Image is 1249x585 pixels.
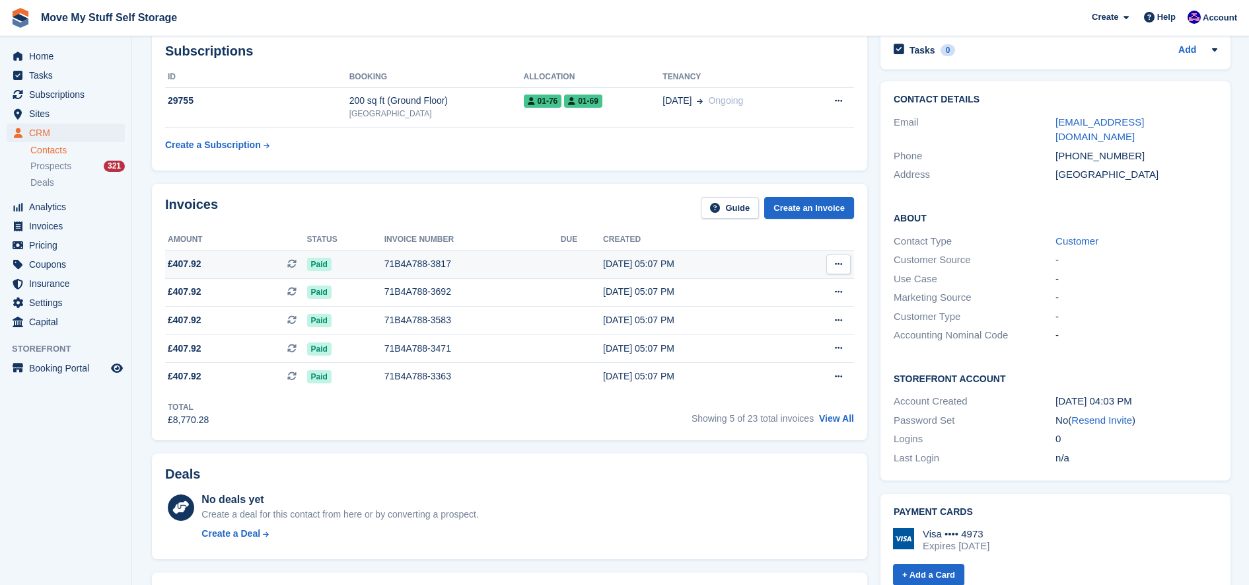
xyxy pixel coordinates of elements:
[29,359,108,377] span: Booking Portal
[165,229,307,251] th: Amount
[1055,116,1144,143] a: [EMAIL_ADDRESS][DOMAIN_NAME]
[701,197,759,219] a: Guide
[1203,11,1237,24] span: Account
[603,370,784,383] div: [DATE] 05:07 PM
[894,432,1055,447] div: Logins
[307,314,332,327] span: Paid
[894,167,1055,182] div: Address
[894,95,1217,105] h2: Contact Details
[603,229,784,251] th: Created
[894,394,1055,409] div: Account Created
[603,313,784,327] div: [DATE] 05:07 PM
[168,413,209,427] div: £8,770.28
[29,104,108,123] span: Sites
[894,507,1217,518] h2: Payment cards
[7,104,125,123] a: menu
[894,371,1217,385] h2: Storefront Account
[349,67,524,88] th: Booking
[1055,235,1098,247] a: Customer
[910,44,935,56] h2: Tasks
[564,95,602,108] span: 01-69
[603,257,784,271] div: [DATE] 05:07 PM
[201,527,478,541] a: Create a Deal
[30,176,54,189] span: Deals
[1055,167,1217,182] div: [GEOGRAPHIC_DATA]
[893,528,914,549] img: Visa Logo
[941,44,956,56] div: 0
[307,258,332,271] span: Paid
[7,217,125,235] a: menu
[1055,432,1217,447] div: 0
[109,360,125,376] a: Preview store
[923,540,989,552] div: Expires [DATE]
[1188,11,1201,24] img: Jade Whetnall
[384,342,561,356] div: 71B4A788-3471
[1071,414,1132,426] a: Resend Invite
[30,144,125,157] a: Contacts
[29,217,108,235] span: Invoices
[819,413,854,424] a: View All
[7,85,125,104] a: menu
[1055,290,1217,305] div: -
[29,47,108,65] span: Home
[524,95,562,108] span: 01-76
[894,451,1055,466] div: Last Login
[104,161,125,172] div: 321
[7,274,125,293] a: menu
[307,286,332,299] span: Paid
[1092,11,1118,24] span: Create
[30,159,125,173] a: Prospects 321
[168,257,201,271] span: £407.92
[708,95,743,106] span: Ongoing
[165,67,349,88] th: ID
[894,115,1055,145] div: Email
[662,67,805,88] th: Tenancy
[29,255,108,274] span: Coupons
[7,47,125,65] a: menu
[29,313,108,331] span: Capital
[165,133,269,157] a: Create a Subscription
[168,313,201,327] span: £407.92
[603,285,784,299] div: [DATE] 05:07 PM
[307,229,384,251] th: Status
[662,94,692,108] span: [DATE]
[1055,394,1217,409] div: [DATE] 04:03 PM
[165,467,200,482] h2: Deals
[1055,272,1217,287] div: -
[1055,413,1217,428] div: No
[7,236,125,254] a: menu
[307,342,332,356] span: Paid
[165,138,261,152] div: Create a Subscription
[165,94,349,108] div: 29755
[12,342,131,356] span: Storefront
[30,176,125,190] a: Deals
[349,108,524,120] div: [GEOGRAPHIC_DATA]
[764,197,854,219] a: Create an Invoice
[29,236,108,254] span: Pricing
[201,492,478,508] div: No deals yet
[894,253,1055,268] div: Customer Source
[29,274,108,293] span: Insurance
[524,67,663,88] th: Allocation
[894,290,1055,305] div: Marketing Source
[168,285,201,299] span: £407.92
[36,7,182,28] a: Move My Stuff Self Storage
[7,359,125,377] a: menu
[29,293,108,312] span: Settings
[168,401,209,413] div: Total
[561,229,603,251] th: Due
[692,413,814,424] span: Showing 5 of 23 total invoices
[894,413,1055,428] div: Password Set
[384,229,561,251] th: Invoice number
[384,370,561,383] div: 71B4A788-3363
[1157,11,1176,24] span: Help
[1055,328,1217,343] div: -
[30,160,71,173] span: Prospects
[923,528,989,540] div: Visa •••• 4973
[1178,43,1196,58] a: Add
[1055,149,1217,164] div: [PHONE_NUMBER]
[7,66,125,85] a: menu
[894,309,1055,325] div: Customer Type
[384,313,561,327] div: 71B4A788-3583
[168,342,201,356] span: £407.92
